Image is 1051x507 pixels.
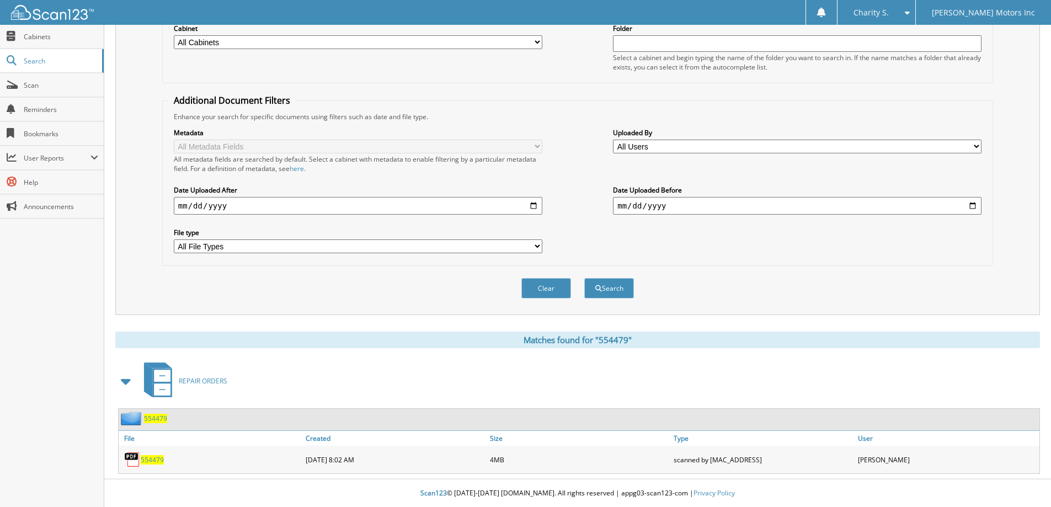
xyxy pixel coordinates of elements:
iframe: Chat Widget [996,454,1051,507]
legend: Additional Document Filters [168,94,296,106]
span: Reminders [24,105,98,114]
img: scan123-logo-white.svg [11,5,94,20]
span: [PERSON_NAME] Motors Inc [932,9,1035,16]
label: Folder [613,24,981,33]
span: User Reports [24,153,90,163]
div: All metadata fields are searched by default. Select a cabinet with metadata to enable filtering b... [174,154,542,173]
a: 554479 [144,414,167,423]
span: Help [24,178,98,187]
label: File type [174,228,542,237]
span: Announcements [24,202,98,211]
div: Matches found for "554479" [115,332,1040,348]
span: Scan123 [420,488,447,498]
span: Cabinets [24,32,98,41]
span: Charity S. [853,9,889,16]
input: start [174,197,542,215]
div: 4MB [487,449,671,471]
div: [DATE] 8:02 AM [303,449,487,471]
a: Size [487,431,671,446]
a: File [119,431,303,446]
div: Enhance your search for specific documents using filters such as date and file type. [168,112,987,121]
a: User [855,431,1039,446]
div: © [DATE]-[DATE] [DOMAIN_NAME]. All rights reserved | appg03-scan123-com | [104,480,1051,507]
button: Search [584,278,634,298]
label: Date Uploaded After [174,185,542,195]
div: Select a cabinet and begin typing the name of the folder you want to search in. If the name match... [613,53,981,72]
a: Created [303,431,487,446]
input: end [613,197,981,215]
a: Type [671,431,855,446]
span: Search [24,56,97,66]
span: Scan [24,81,98,90]
img: folder2.png [121,412,144,425]
span: Bookmarks [24,129,98,138]
a: here [290,164,304,173]
a: 554479 [141,455,164,465]
label: Cabinet [174,24,542,33]
label: Metadata [174,128,542,137]
a: REPAIR ORDERS [137,359,227,403]
button: Clear [521,278,571,298]
a: Privacy Policy [693,488,735,498]
img: PDF.png [124,451,141,468]
label: Uploaded By [613,128,981,137]
label: Date Uploaded Before [613,185,981,195]
div: [PERSON_NAME] [855,449,1039,471]
span: REPAIR ORDERS [179,376,227,386]
div: scanned by [MAC_ADDRESS] [671,449,855,471]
